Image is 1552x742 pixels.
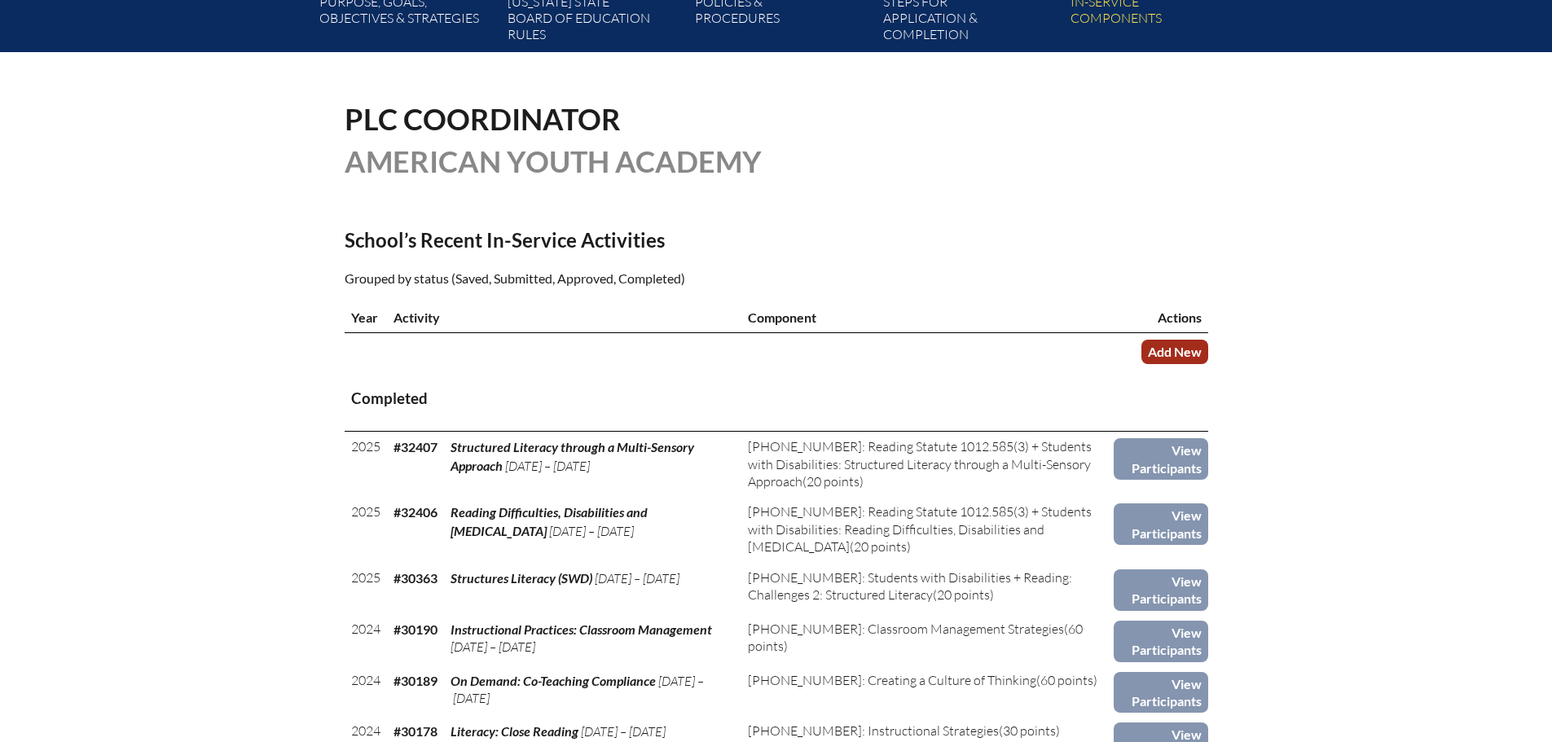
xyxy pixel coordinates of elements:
span: [PHONE_NUMBER]: Instructional Strategies [748,722,999,739]
th: Activity [387,302,741,333]
p: Grouped by status (Saved, Submitted, Approved, Completed) [345,268,918,289]
h2: School’s Recent In-Service Activities [345,228,918,252]
span: Instructional Practices: Classroom Management [451,621,712,637]
a: View Participants [1114,438,1207,480]
span: [PHONE_NUMBER]: Students with Disabilities + Reading: Challenges 2: Structured Literacy [748,569,1072,603]
td: 2025 [345,563,387,614]
span: [DATE] – [DATE] [505,458,590,474]
span: [PHONE_NUMBER]: Classroom Management Strategies [748,621,1064,637]
span: [DATE] – [DATE] [581,723,666,740]
a: View Participants [1114,621,1207,662]
th: Component [741,302,1114,333]
span: Structured Literacy through a Multi-Sensory Approach [451,439,694,472]
span: Literacy: Close Reading [451,723,578,739]
b: #30178 [393,723,437,739]
b: #32406 [393,504,437,520]
h3: Completed [351,389,1202,409]
td: (20 points) [741,497,1114,562]
b: #30190 [393,621,437,637]
span: Reading Difficulties, Disabilities and [MEDICAL_DATA] [451,504,648,538]
span: [PHONE_NUMBER]: Reading Statute 1012.585(3) + Students with Disabilities: Reading Difficulties, D... [748,503,1092,555]
th: Year [345,302,387,333]
td: (60 points) [741,665,1114,717]
a: View Participants [1114,672,1207,713]
span: [DATE] – [DATE] [451,673,704,706]
span: American Youth Academy [345,143,762,179]
span: PLC Coordinator [345,101,621,137]
td: 2024 [345,665,387,717]
a: View Participants [1114,569,1207,611]
th: Actions [1114,302,1207,333]
span: [DATE] – [DATE] [451,639,535,655]
span: [PHONE_NUMBER]: Reading Statute 1012.585(3) + Students with Disabilities: Structured Literacy thr... [748,438,1092,490]
span: [DATE] – [DATE] [549,523,634,539]
a: Add New [1141,340,1208,363]
a: View Participants [1114,503,1207,545]
span: On Demand: Co-Teaching Compliance [451,673,656,688]
span: [DATE] – [DATE] [595,570,679,586]
td: 2025 [345,432,387,498]
td: (60 points) [741,614,1114,665]
b: #32407 [393,439,437,454]
td: 2024 [345,614,387,665]
span: Structures Literacy (SWD) [451,570,592,586]
td: (20 points) [741,432,1114,498]
span: [PHONE_NUMBER]: Creating a Culture of Thinking [748,672,1036,688]
td: 2025 [345,497,387,562]
b: #30363 [393,570,437,586]
td: (20 points) [741,563,1114,614]
b: #30189 [393,673,437,688]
